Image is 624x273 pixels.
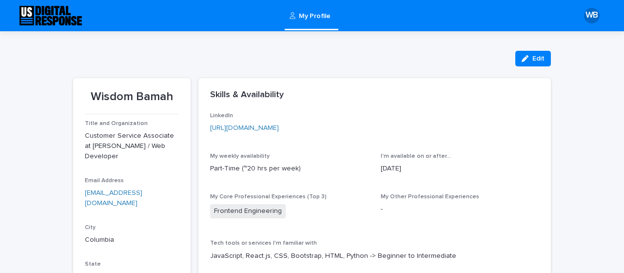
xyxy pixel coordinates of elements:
[85,225,96,231] span: City
[210,251,539,261] p: JavaScript, React.js, CSS, Bootstrap, HTML, Python -> Beginner to Intermediate
[85,235,179,245] p: Columbia
[210,90,284,101] h2: Skills & Availability
[210,164,369,174] p: Part-Time (~20 hrs per week)
[85,90,179,104] p: Wisdom Bamah
[85,131,179,161] p: Customer Service Associate at [PERSON_NAME] / Web Developer
[210,240,317,246] span: Tech tools or services I'm familiar with
[85,189,142,207] a: [EMAIL_ADDRESS][DOMAIN_NAME]
[85,261,101,267] span: State
[532,55,545,62] span: Edit
[85,178,124,184] span: Email Address
[210,153,270,159] span: My weekly availability
[210,204,286,218] span: Frontend Engineering
[381,194,479,200] span: My Other Professional Experiences
[515,51,551,66] button: Edit
[210,125,279,131] a: [URL][DOMAIN_NAME]
[381,204,540,214] p: -
[85,121,148,126] span: Title and Organization
[584,8,600,23] div: WB
[210,194,327,200] span: My Core Professional Experiences (Top 3)
[19,6,82,25] img: N0FYVoH1RkKBnLN4Nruq
[381,153,451,159] span: I'm available on or after...
[210,113,233,119] span: LinkedIn
[381,164,540,174] p: [DATE]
